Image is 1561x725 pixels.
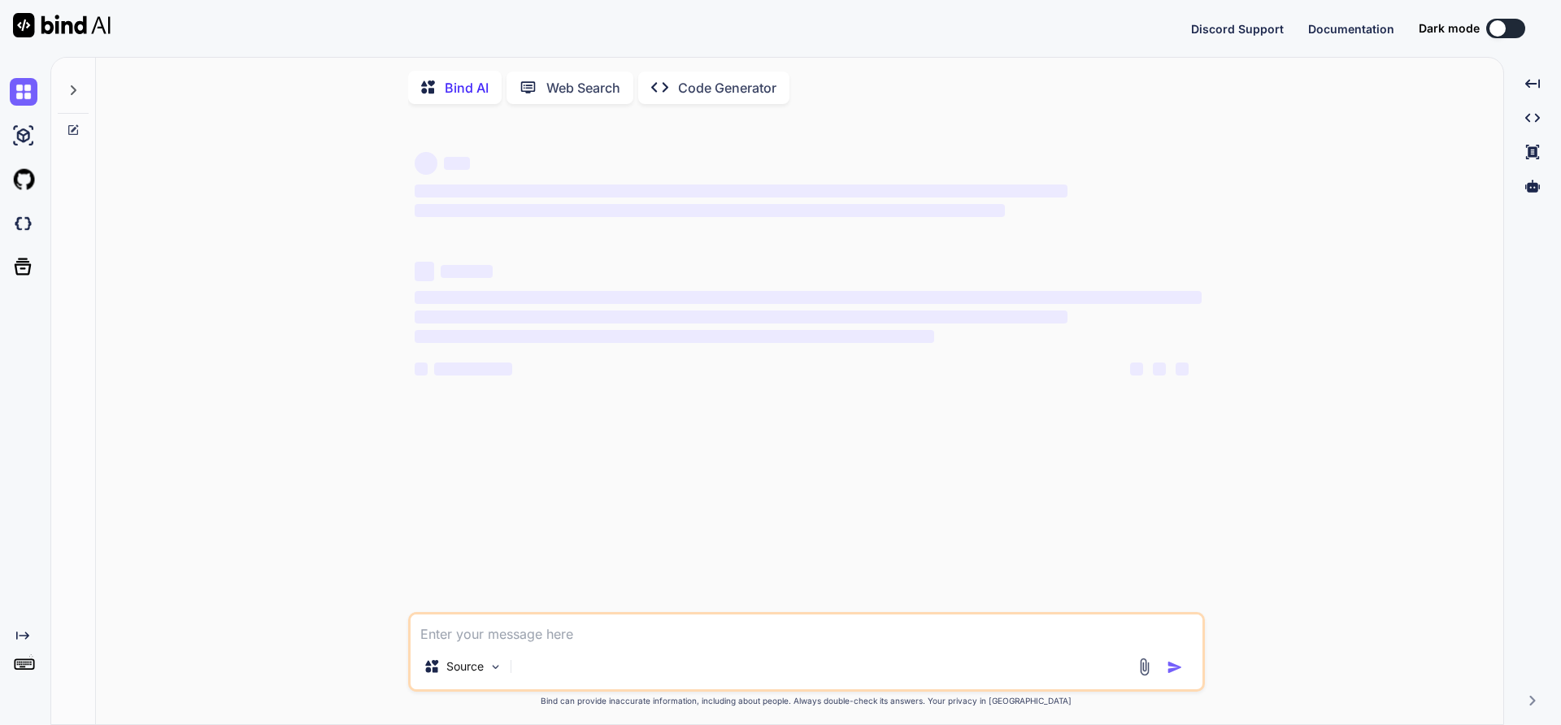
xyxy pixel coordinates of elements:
img: darkCloudIdeIcon [10,210,37,237]
p: Source [446,658,484,675]
img: icon [1167,659,1183,675]
span: ‌ [415,152,437,175]
img: ai-studio [10,122,37,150]
img: Pick Models [489,660,502,674]
span: ‌ [415,204,1005,217]
p: Bind can provide inaccurate information, including about people. Always double-check its answers.... [408,695,1205,707]
span: ‌ [415,310,1067,323]
span: ‌ [444,157,470,170]
img: chat [10,78,37,106]
img: githubLight [10,166,37,193]
span: ‌ [1153,362,1166,376]
button: Discord Support [1191,20,1284,37]
span: Dark mode [1419,20,1480,37]
span: Documentation [1308,22,1394,36]
span: ‌ [434,362,512,376]
span: ‌ [415,262,434,281]
span: ‌ [1130,362,1143,376]
span: ‌ [1176,362,1189,376]
button: Documentation [1308,20,1394,37]
img: attachment [1135,658,1154,676]
p: Web Search [546,78,620,98]
span: ‌ [415,362,428,376]
img: Bind AI [13,13,111,37]
span: Discord Support [1191,22,1284,36]
span: ‌ [415,330,934,343]
p: Code Generator [678,78,776,98]
span: ‌ [415,185,1067,198]
span: ‌ [415,291,1202,304]
span: ‌ [441,265,493,278]
p: Bind AI [445,78,489,98]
